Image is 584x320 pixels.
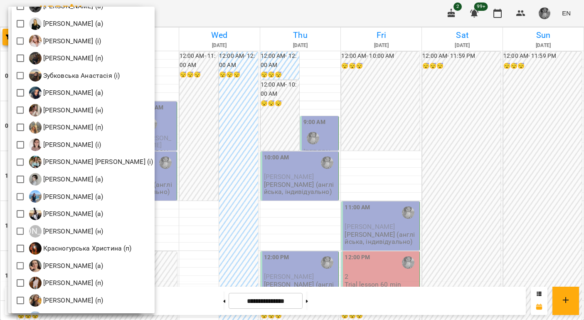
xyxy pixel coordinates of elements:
div: Добровінська Анастасія Андріївна (і) [29,35,101,47]
div: Каліопіна Каміла (н) [29,104,103,117]
a: К [PERSON_NAME] (а) [29,87,103,99]
img: К [29,121,42,134]
p: [PERSON_NAME] (а) [42,88,103,98]
p: [PERSON_NAME] (н) [42,226,103,236]
a: К Красногурська Христина (п) [29,242,132,255]
a: К [PERSON_NAME] (п) [29,277,103,289]
img: К [29,173,42,186]
a: Д [PERSON_NAME] (п) [29,52,103,64]
img: Д [29,52,42,64]
div: Ковальовська Анастасія Вячеславівна (а) [29,190,103,203]
p: [PERSON_NAME] (а) [42,261,103,271]
div: Крикун Анна (а) [29,260,103,272]
a: К [PERSON_NAME] [PERSON_NAME] (і) [29,156,153,168]
div: Корнєва Марина Володимирівна (а) [29,208,103,220]
img: К [29,277,42,289]
img: З [29,69,42,82]
img: К [29,139,42,151]
div: Киречук Валерія Володимирівна (і) [29,156,153,168]
p: [PERSON_NAME] (а) [42,174,103,184]
a: К [PERSON_NAME] (н) [29,104,103,117]
a: [PERSON_NAME] [PERSON_NAME] (н) [29,225,103,238]
p: [PERSON_NAME] (а) [42,209,103,219]
p: Красногурська Христина (п) [42,243,132,253]
a: К [PERSON_NAME] (а) [29,190,103,203]
p: [PERSON_NAME] [PERSON_NAME] (і) [42,157,153,167]
div: Зубковська Анастасія (і) [29,69,120,82]
p: [PERSON_NAME] (п) [42,53,103,63]
a: К [PERSON_NAME] (п) [29,294,103,307]
div: Красногурська Христина (п) [29,242,132,255]
a: К [PERSON_NAME] (п) [29,121,103,134]
img: Д [29,17,42,30]
div: Даша Запорожець (а) [29,17,103,30]
img: К [29,208,42,220]
a: З Зубковська Анастасія (і) [29,69,120,82]
p: [PERSON_NAME] (п) [42,295,103,305]
div: [PERSON_NAME] [29,225,42,238]
p: Зубковська Анастасія (і) [42,71,120,81]
a: К [PERSON_NAME] (а) [29,260,103,272]
div: Карнаух Ірина Віталіївна (п) [29,121,103,134]
img: К [29,104,42,117]
a: К [PERSON_NAME] (а) [29,208,103,220]
img: К [29,260,42,272]
p: [PERSON_NAME] (п) [42,278,103,288]
a: К [PERSON_NAME] (і) [29,139,101,151]
a: Д [PERSON_NAME] (і) [29,35,101,47]
div: Кузімчак Наталія Олегівна (п) [29,277,103,289]
p: [PERSON_NAME] (а) [42,192,103,202]
p: [PERSON_NAME] (п) [42,122,103,132]
img: К [29,190,42,203]
div: Доскоч Софія Володимирівна (п) [29,52,103,64]
p: [PERSON_NAME] (н) [42,105,103,115]
p: [PERSON_NAME] (а) [42,1,103,11]
div: Корнієць Анна (н) [29,225,103,238]
a: Д [PERSON_NAME] (а) [29,17,103,30]
img: К [29,87,42,99]
img: Д [29,35,42,47]
div: Куплевацька Олександра Іванівна (п) [29,294,103,307]
img: К [29,294,42,307]
p: [PERSON_NAME] (і) [42,140,101,150]
p: [PERSON_NAME] (і) [42,36,101,46]
img: К [29,242,42,255]
div: Коваленко Тетяна (а) [29,173,103,186]
a: К [PERSON_NAME] (а) [29,173,103,186]
img: К [29,156,42,168]
p: [PERSON_NAME] (а) [42,19,103,29]
div: Каленська Ольга Анатоліївна (а) [29,87,103,99]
